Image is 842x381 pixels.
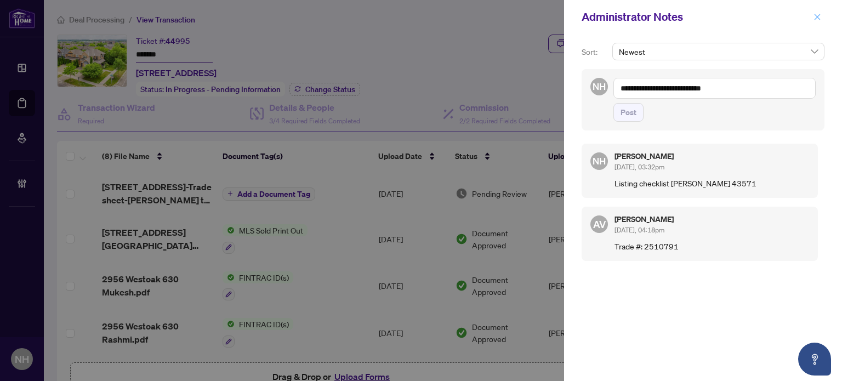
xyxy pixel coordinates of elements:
[615,215,809,223] h5: [PERSON_NAME]
[615,226,664,234] span: [DATE], 04:18pm
[798,343,831,376] button: Open asap
[615,177,809,189] p: Listing checklist [PERSON_NAME] 43571
[813,13,821,21] span: close
[593,217,606,232] span: AV
[582,46,608,58] p: Sort:
[582,9,810,25] div: Administrator Notes
[615,152,809,160] h5: [PERSON_NAME]
[619,43,818,60] span: Newest
[615,163,664,171] span: [DATE], 03:32pm
[613,103,644,122] button: Post
[615,240,809,252] p: Trade #: 2510791
[593,154,606,168] span: NH
[593,79,606,94] span: NH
